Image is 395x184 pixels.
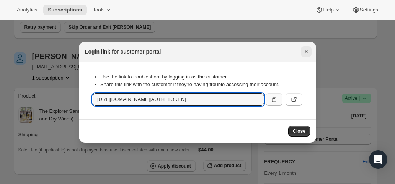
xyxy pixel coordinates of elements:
[43,5,87,15] button: Subscriptions
[88,5,117,15] button: Tools
[323,7,333,13] span: Help
[301,46,312,57] button: Close
[100,73,302,81] li: Use the link to troubleshoot by logging in as the customer.
[93,7,104,13] span: Tools
[311,5,346,15] button: Help
[17,7,37,13] span: Analytics
[85,48,161,55] h2: Login link for customer portal
[48,7,82,13] span: Subscriptions
[288,126,310,137] button: Close
[348,5,383,15] button: Settings
[100,81,302,88] li: Share this link with the customer if they’re having trouble accessing their account.
[369,150,387,169] div: Open Intercom Messenger
[12,5,42,15] button: Analytics
[360,7,378,13] span: Settings
[293,128,305,134] span: Close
